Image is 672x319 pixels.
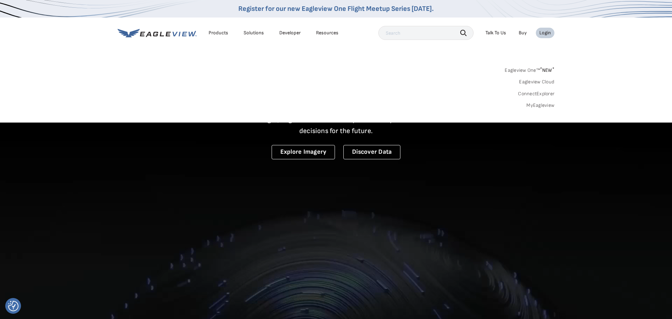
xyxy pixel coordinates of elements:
div: Products [209,30,228,36]
span: NEW [540,67,554,73]
input: Search [378,26,474,40]
div: Login [539,30,551,36]
a: Register for our new Eagleview One Flight Meetup Series [DATE]. [238,5,434,13]
a: MyEagleview [526,102,554,109]
a: Discover Data [343,145,400,159]
img: Revisit consent button [8,301,19,311]
button: Consent Preferences [8,301,19,311]
a: Buy [519,30,527,36]
a: Developer [279,30,301,36]
div: Talk To Us [485,30,506,36]
a: Explore Imagery [272,145,335,159]
a: ConnectExplorer [518,91,554,97]
a: Eagleview One™*NEW* [505,65,554,73]
a: Eagleview Cloud [519,79,554,85]
div: Resources [316,30,338,36]
div: Solutions [244,30,264,36]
